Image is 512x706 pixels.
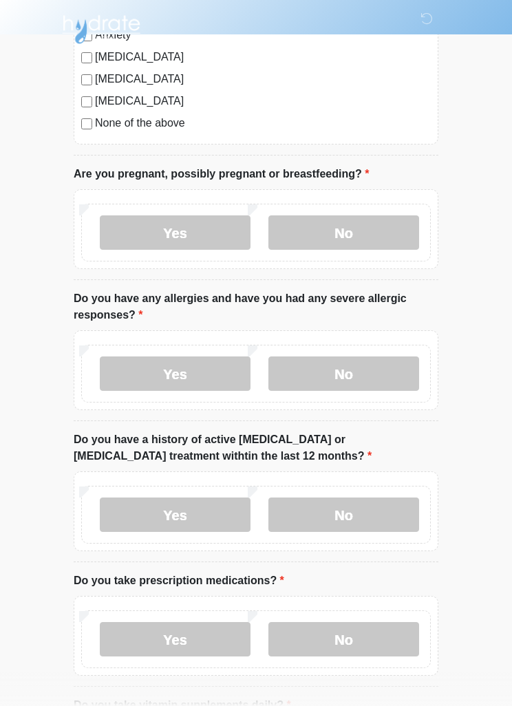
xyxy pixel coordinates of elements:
[81,118,92,129] input: None of the above
[100,622,250,656] label: Yes
[81,74,92,85] input: [MEDICAL_DATA]
[74,166,369,182] label: Are you pregnant, possibly pregnant or breastfeeding?
[81,52,92,63] input: [MEDICAL_DATA]
[74,573,284,589] label: Do you take prescription medications?
[268,622,419,656] label: No
[268,215,419,250] label: No
[74,290,438,323] label: Do you have any allergies and have you had any severe allergic responses?
[268,498,419,532] label: No
[100,356,250,391] label: Yes
[100,215,250,250] label: Yes
[74,431,438,464] label: Do you have a history of active [MEDICAL_DATA] or [MEDICAL_DATA] treatment withtin the last 12 mo...
[95,71,431,87] label: [MEDICAL_DATA]
[95,115,431,131] label: None of the above
[81,96,92,107] input: [MEDICAL_DATA]
[100,498,250,532] label: Yes
[60,10,142,45] img: Hydrate IV Bar - Chandler Logo
[95,93,431,109] label: [MEDICAL_DATA]
[268,356,419,391] label: No
[95,49,431,65] label: [MEDICAL_DATA]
